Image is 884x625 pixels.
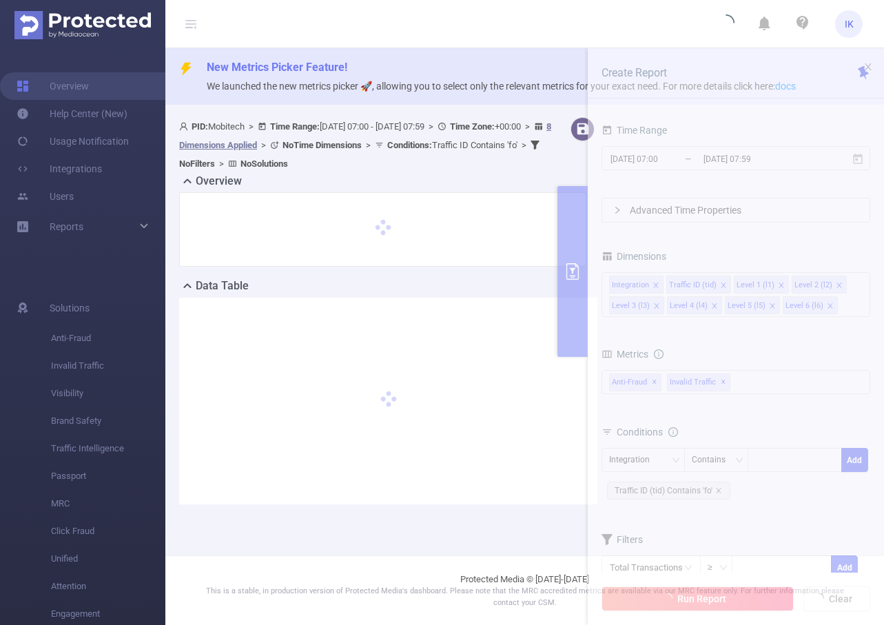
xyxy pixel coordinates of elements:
b: No Solutions [240,158,288,169]
span: MRC [51,490,165,518]
span: Passport [51,462,165,490]
i: icon: close [863,62,873,72]
span: New Metrics Picker Feature! [207,61,347,74]
b: Time Zone: [450,121,495,132]
span: IK [845,10,854,38]
span: Reports [50,221,83,232]
b: No Filters [179,158,215,169]
span: Unified [51,545,165,573]
p: This is a stable, in production version of Protected Media's dashboard. Please note that the MRC ... [200,586,850,608]
h2: Overview [196,173,242,189]
a: Help Center (New) [17,100,127,127]
span: > [215,158,228,169]
span: > [257,140,270,150]
button: icon: close [863,59,873,74]
span: > [521,121,534,132]
i: icon: loading [718,14,734,34]
b: Time Range: [270,121,320,132]
a: Integrations [17,155,102,183]
a: Users [17,183,74,210]
span: > [424,121,438,132]
span: Traffic ID Contains 'fo' [387,140,517,150]
a: Overview [17,72,89,100]
a: Reports [50,213,83,240]
span: > [517,140,531,150]
i: icon: thunderbolt [179,62,193,76]
i: icon: user [179,122,192,131]
span: > [362,140,375,150]
a: docs [775,81,796,92]
span: Invalid Traffic [51,352,165,380]
b: No Time Dimensions [282,140,362,150]
img: Protected Media [14,11,151,39]
span: Brand Safety [51,407,165,435]
span: Anti-Fraud [51,325,165,352]
span: Attention [51,573,165,600]
b: PID: [192,121,208,132]
span: We launched the new metrics picker 🚀, allowing you to select only the relevant metrics for your e... [207,81,796,92]
span: Mobitech [DATE] 07:00 - [DATE] 07:59 +00:00 [179,121,551,169]
span: Click Fraud [51,518,165,545]
a: Usage Notification [17,127,129,155]
span: Visibility [51,380,165,407]
h2: Data Table [196,278,249,294]
span: Solutions [50,294,90,322]
span: Traffic Intelligence [51,435,165,462]
b: Conditions : [387,140,432,150]
span: > [245,121,258,132]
